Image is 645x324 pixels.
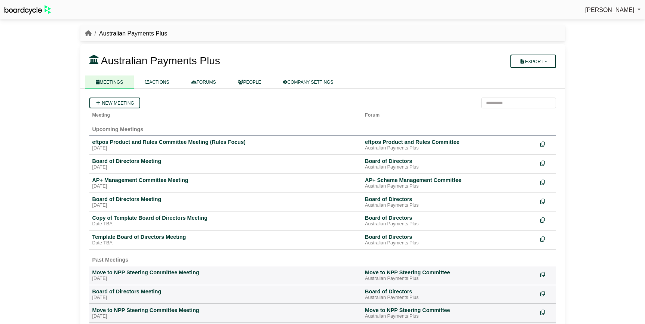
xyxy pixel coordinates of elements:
[365,288,534,301] a: Board of Directors Australian Payments Plus
[85,75,134,89] a: MEETINGS
[540,215,553,225] div: Make a copy
[540,269,553,279] div: Make a copy
[540,307,553,317] div: Make a copy
[365,234,534,240] div: Board of Directors
[540,196,553,206] div: Make a copy
[180,75,227,89] a: FORUMS
[365,196,534,209] a: Board of Directors Australian Payments Plus
[92,126,144,132] span: Upcoming Meetings
[365,269,534,282] a: Move to NPP Steering Committee Australian Payments Plus
[365,183,534,189] div: Australian Payments Plus
[92,269,359,282] a: Move to NPP Steering Committee Meeting [DATE]
[89,108,362,119] th: Meeting
[540,177,553,187] div: Make a copy
[365,295,534,301] div: Australian Payments Plus
[92,177,359,189] a: AP+ Management Committee Meeting [DATE]
[365,164,534,170] div: Australian Payments Plus
[365,307,534,314] div: Move to NPP Steering Committee
[365,145,534,151] div: Australian Payments Plus
[92,288,359,295] div: Board of Directors Meeting
[92,203,359,209] div: [DATE]
[510,55,556,68] button: Export
[92,307,359,314] div: Move to NPP Steering Committee Meeting
[365,177,534,189] a: AP+ Scheme Management Committee Australian Payments Plus
[585,7,635,13] span: [PERSON_NAME]
[92,240,359,246] div: Date TBA
[92,234,359,240] div: Template Board of Directors Meeting
[89,98,140,108] a: New meeting
[92,196,359,209] a: Board of Directors Meeting [DATE]
[92,215,359,221] div: Copy of Template Board of Directors Meeting
[585,5,641,15] a: [PERSON_NAME]
[365,314,534,320] div: Australian Payments Plus
[92,158,359,164] div: Board of Directors Meeting
[365,196,534,203] div: Board of Directors
[85,29,168,38] nav: breadcrumb
[92,139,359,151] a: eftpos Product and Rules Committee Meeting (Rules Focus) [DATE]
[134,75,180,89] a: ACTIONS
[92,257,129,263] span: Past Meetings
[365,240,534,246] div: Australian Payments Plus
[365,203,534,209] div: Australian Payments Plus
[272,75,344,89] a: COMPANY SETTINGS
[4,5,51,15] img: BoardcycleBlackGreen-aaafeed430059cb809a45853b8cf6d952af9d84e6e89e1f1685b34bfd5cb7d64.svg
[92,269,359,276] div: Move to NPP Steering Committee Meeting
[92,158,359,170] a: Board of Directors Meeting [DATE]
[365,269,534,276] div: Move to NPP Steering Committee
[365,307,534,320] a: Move to NPP Steering Committee Australian Payments Plus
[92,139,359,145] div: eftpos Product and Rules Committee Meeting (Rules Focus)
[92,234,359,246] a: Template Board of Directors Meeting Date TBA
[362,108,537,119] th: Forum
[92,307,359,320] a: Move to NPP Steering Committee Meeting [DATE]
[92,145,359,151] div: [DATE]
[92,29,168,38] li: Australian Payments Plus
[365,215,534,221] div: Board of Directors
[365,158,534,170] a: Board of Directors Australian Payments Plus
[92,288,359,301] a: Board of Directors Meeting [DATE]
[101,55,220,67] span: Australian Payments Plus
[227,75,272,89] a: PEOPLE
[365,139,534,151] a: eftpos Product and Rules Committee Australian Payments Plus
[92,295,359,301] div: [DATE]
[365,177,534,183] div: AP+ Scheme Management Committee
[92,314,359,320] div: [DATE]
[92,221,359,227] div: Date TBA
[92,196,359,203] div: Board of Directors Meeting
[540,158,553,168] div: Make a copy
[540,139,553,149] div: Make a copy
[540,288,553,298] div: Make a copy
[365,158,534,164] div: Board of Directors
[365,215,534,227] a: Board of Directors Australian Payments Plus
[92,183,359,189] div: [DATE]
[92,215,359,227] a: Copy of Template Board of Directors Meeting Date TBA
[365,139,534,145] div: eftpos Product and Rules Committee
[540,234,553,244] div: Make a copy
[365,221,534,227] div: Australian Payments Plus
[365,276,534,282] div: Australian Payments Plus
[92,276,359,282] div: [DATE]
[365,288,534,295] div: Board of Directors
[92,177,359,183] div: AP+ Management Committee Meeting
[92,164,359,170] div: [DATE]
[365,234,534,246] a: Board of Directors Australian Payments Plus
